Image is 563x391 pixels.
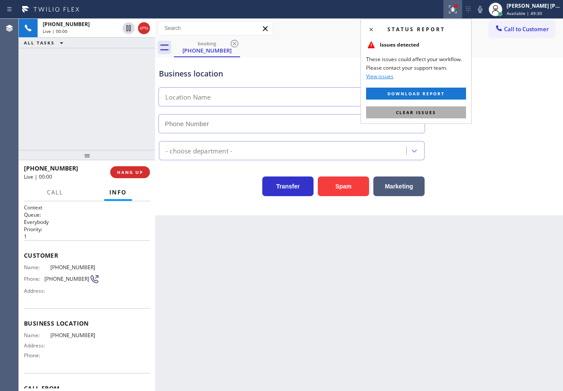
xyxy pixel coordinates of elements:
[117,169,143,175] span: HANG UP
[24,211,150,218] h2: Queue:
[24,352,50,359] span: Phone:
[24,342,50,349] span: Address:
[504,25,549,33] span: Call to Customer
[104,184,132,201] button: Info
[47,188,63,196] span: Call
[262,176,314,196] button: Transfer
[24,226,150,233] h2: Priority:
[50,264,100,270] span: [PHONE_NUMBER]
[109,188,127,196] span: Info
[110,166,150,178] button: HANG UP
[165,92,211,102] div: Location Name
[166,146,232,156] div: - choose department -
[24,173,52,180] span: Live | 00:00
[24,332,50,338] span: Name:
[159,68,425,79] div: Business location
[24,40,55,46] span: ALL TASKS
[24,204,150,211] h1: Context
[158,114,425,133] input: Phone Number
[42,184,68,201] button: Call
[123,22,135,34] button: Hold Customer
[44,276,89,282] span: [PHONE_NUMBER]
[24,251,150,259] span: Customer
[373,176,425,196] button: Marketing
[507,10,542,16] span: Available | 49:30
[175,40,239,47] div: booking
[43,21,90,28] span: [PHONE_NUMBER]
[158,21,273,35] input: Search
[24,218,150,226] p: Everybody
[24,233,150,240] p: 1
[489,21,554,37] button: Call to Customer
[175,47,239,54] div: [PHONE_NUMBER]
[138,22,150,34] button: Hang up
[24,264,50,270] span: Name:
[43,28,67,34] span: Live | 00:00
[50,332,100,338] span: [PHONE_NUMBER]
[24,288,50,294] span: Address:
[474,3,486,15] button: Mute
[24,276,44,282] span: Phone:
[507,2,560,9] div: [PERSON_NAME] [PERSON_NAME] Dahil
[175,38,239,56] div: (951) 357-1252
[24,319,150,327] span: Business location
[318,176,369,196] button: Spam
[24,164,78,172] span: [PHONE_NUMBER]
[19,38,72,48] button: ALL TASKS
